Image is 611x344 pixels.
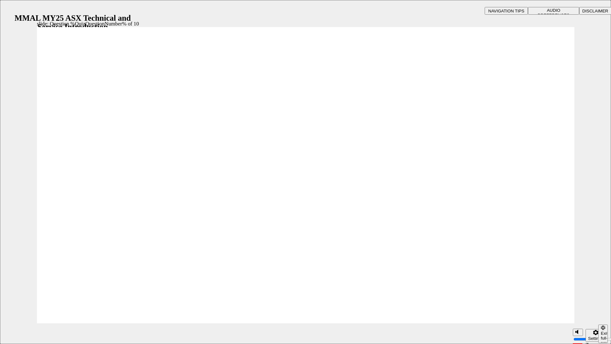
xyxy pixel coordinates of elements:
[598,323,608,344] nav: slide navigation
[586,329,606,342] button: Settings
[598,325,608,343] button: Exit full-screen (Ctrl+Alt+F)
[570,323,595,344] div: misc controls
[488,9,524,13] span: NAVIGATION TIPS
[528,7,579,15] button: AUDIO PREFERENCES
[538,8,570,18] span: AUDIO PREFERENCES
[588,336,603,341] div: Settings
[485,7,528,15] button: NAVIGATION TIPS
[582,9,608,13] span: DISCLAIMER
[573,329,583,336] button: Mute (Ctrl+Alt+M)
